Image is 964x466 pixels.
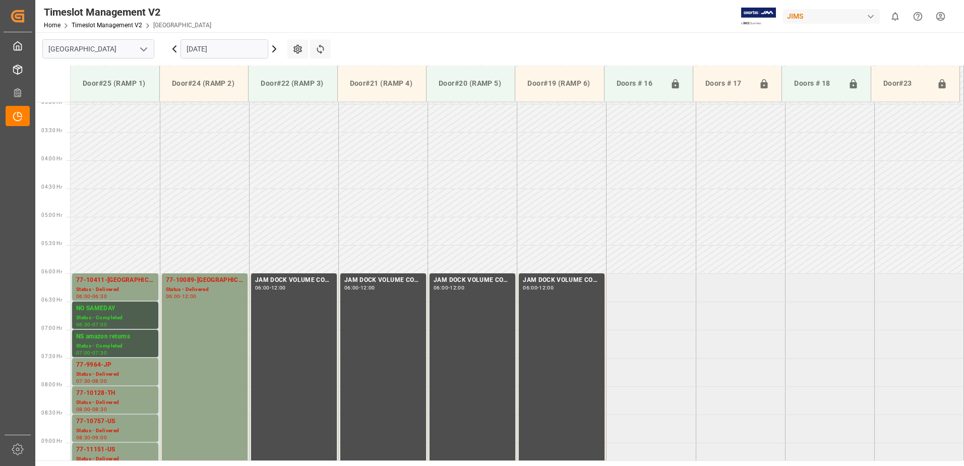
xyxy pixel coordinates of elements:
[42,39,154,59] input: Type to search/select
[76,304,154,314] div: NO SAMEDAY
[76,388,154,398] div: 77-10128-TH
[41,128,62,133] span: 03:30 Hr
[884,5,907,28] button: show 0 new notifications
[41,184,62,190] span: 04:30 Hr
[166,275,244,285] div: 77-10089-[GEOGRAPHIC_DATA]
[76,360,154,370] div: 77-9964-JP
[537,285,539,290] div: -
[76,445,154,455] div: 77-11151-US
[92,322,107,327] div: 07:00
[255,275,333,285] div: JAM DOCK VOLUME CONTROL
[346,74,418,93] div: Door#21 (RAMP 4)
[344,285,359,290] div: 06:00
[523,285,537,290] div: 06:00
[435,74,507,93] div: Door#20 (RAMP 5)
[92,379,107,383] div: 08:00
[41,325,62,331] span: 07:00 Hr
[76,314,154,322] div: Status - Completed
[91,294,92,299] div: -
[41,212,62,218] span: 05:00 Hr
[76,398,154,407] div: Status - Delivered
[168,74,240,93] div: Door#24 (RAMP 2)
[741,8,776,25] img: Exertis%20JAM%20-%20Email%20Logo.jpg_1722504956.jpg
[76,351,91,355] div: 07:00
[76,455,154,463] div: Status - Delivered
[91,407,92,412] div: -
[41,354,62,359] span: 07:30 Hr
[76,417,154,427] div: 77-10757-US
[271,285,286,290] div: 12:00
[79,74,151,93] div: Door#25 (RAMP 1)
[41,410,62,416] span: 08:30 Hr
[72,22,142,29] a: Timeslot Management V2
[166,294,180,299] div: 06:00
[76,379,91,383] div: 07:30
[613,74,666,93] div: Doors # 16
[701,74,755,93] div: Doors # 17
[92,407,107,412] div: 08:30
[523,275,600,285] div: JAM DOCK VOLUME CONTROL
[270,285,271,290] div: -
[180,294,182,299] div: -
[136,41,151,57] button: open menu
[92,435,107,440] div: 09:00
[76,285,154,294] div: Status - Delivered
[44,22,61,29] a: Home
[41,156,62,161] span: 04:00 Hr
[879,74,933,93] div: Door#23
[166,285,244,294] div: Status - Delivered
[76,342,154,351] div: Status - Completed
[180,39,268,59] input: DD.MM.YYYY
[434,275,511,285] div: JAM DOCK VOLUME CONTROL
[450,285,464,290] div: 12:00
[539,285,554,290] div: 12:00
[76,370,154,379] div: Status - Delivered
[448,285,450,290] div: -
[91,351,92,355] div: -
[44,5,211,20] div: Timeslot Management V2
[523,74,595,93] div: Door#19 (RAMP 6)
[790,74,843,93] div: Doors # 18
[907,5,929,28] button: Help Center
[76,427,154,435] div: Status - Delivered
[41,438,62,444] span: 09:00 Hr
[91,379,92,383] div: -
[92,294,107,299] div: 06:30
[359,285,360,290] div: -
[76,275,154,285] div: 77-10411-[GEOGRAPHIC_DATA]
[41,382,62,387] span: 08:00 Hr
[41,241,62,246] span: 05:30 Hr
[76,435,91,440] div: 08:30
[434,285,448,290] div: 06:00
[76,332,154,342] div: NS amazon returns
[360,285,375,290] div: 12:00
[76,294,91,299] div: 06:00
[257,74,329,93] div: Door#22 (RAMP 3)
[91,322,92,327] div: -
[41,297,62,303] span: 06:30 Hr
[182,294,197,299] div: 12:00
[76,407,91,412] div: 08:00
[783,9,880,24] div: JIMS
[255,285,270,290] div: 06:00
[344,275,422,285] div: JAM DOCK VOLUME CONTROL
[91,435,92,440] div: -
[76,322,91,327] div: 06:30
[92,351,107,355] div: 07:30
[783,7,884,26] button: JIMS
[41,269,62,274] span: 06:00 Hr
